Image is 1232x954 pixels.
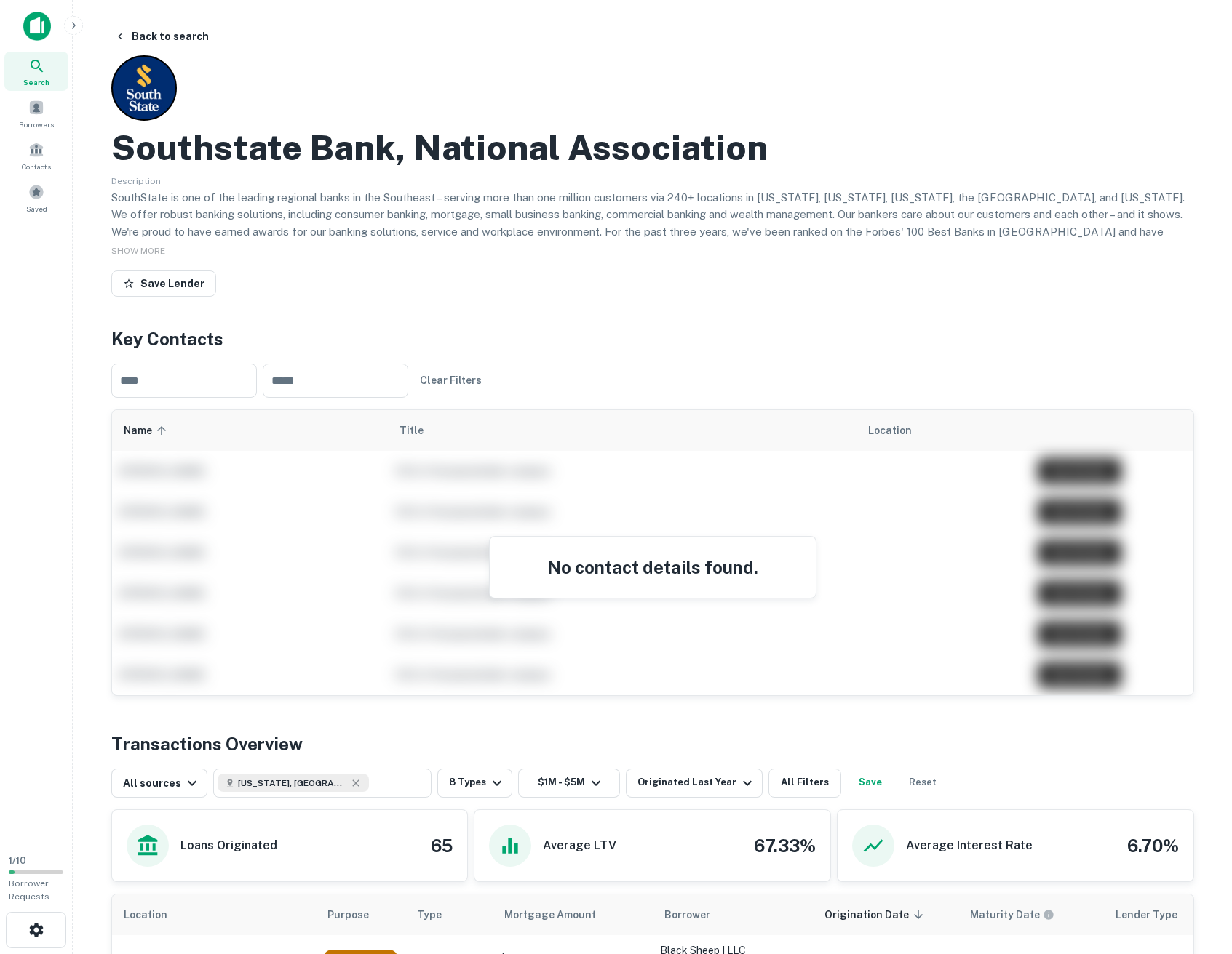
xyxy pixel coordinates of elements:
[493,894,653,935] th: Mortgage Amount
[124,906,186,923] span: Location
[1127,833,1179,859] h4: 6.70%
[824,906,928,923] span: Origination Date
[504,906,615,923] span: Mortgage Amount
[4,94,68,133] a: Borrowers
[111,769,207,798] button: All sources
[664,906,710,923] span: Borrower
[518,769,620,798] button: $1M - $5M
[26,203,47,215] span: Saved
[111,246,165,256] span: SHOW MORE
[906,837,1033,854] h6: Average Interest Rate
[1116,906,1177,923] span: Lender Type
[112,894,316,935] th: Location
[1159,838,1232,907] iframe: Chat Widget
[958,894,1104,935] th: Maturity dates displayed may be estimated. Please contact the lender for the most accurate maturi...
[316,894,405,935] th: Purpose
[813,894,958,935] th: Origination Date
[111,326,1194,352] h4: Key Contacts
[4,178,68,217] a: Saved
[123,774,201,792] div: All sources
[9,878,49,902] span: Borrower Requests
[327,906,388,923] span: Purpose
[22,161,51,172] span: Contacts
[507,554,798,580] h4: No contact details found.
[847,769,894,798] button: Save your search to get updates of matches that match your search criteria.
[899,769,946,798] button: Reset
[637,774,756,792] div: Originated Last Year
[431,833,453,859] h4: 65
[4,52,68,91] a: Search
[23,12,51,41] img: capitalize-icon.png
[9,855,26,866] span: 1 / 10
[23,76,49,88] span: Search
[111,270,216,297] button: Save Lender
[4,136,68,175] a: Contacts
[653,894,813,935] th: Borrower
[970,907,1054,923] div: Maturity dates displayed may be estimated. Please contact the lender for the most accurate maturi...
[768,769,841,798] button: All Filters
[108,23,215,49] button: Back to search
[414,367,488,393] button: Clear Filters
[754,833,816,859] h4: 67.33%
[180,837,277,854] h6: Loans Originated
[405,894,493,935] th: Type
[111,189,1194,275] p: SouthState is one of the leading regional banks in the Southeast – serving more than one million ...
[970,907,1040,923] h6: Maturity Date
[437,769,512,798] button: 8 Types
[626,769,763,798] button: Originated Last Year
[111,731,303,757] h4: Transactions Overview
[970,907,1073,923] span: Maturity dates displayed may be estimated. Please contact the lender for the most accurate maturi...
[238,777,347,790] span: [US_STATE], [GEOGRAPHIC_DATA]
[543,837,616,854] h6: Average LTV
[19,119,54,130] span: Borrowers
[111,176,161,186] span: Description
[111,127,768,169] h2: Southstate Bank, National Association
[417,906,461,923] span: Type
[112,410,1193,695] div: scrollable content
